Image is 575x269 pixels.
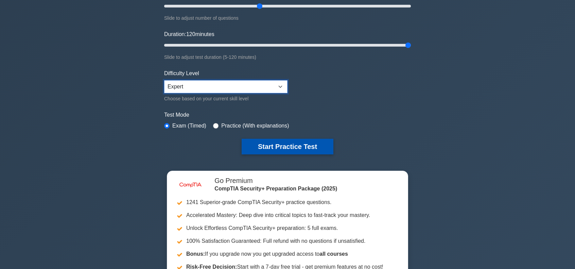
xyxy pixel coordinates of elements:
[186,31,195,37] span: 120
[164,14,411,22] div: Slide to adjust number of questions
[164,30,214,38] label: Duration: minutes
[164,53,411,61] div: Slide to adjust test duration (5-120 minutes)
[172,122,206,130] label: Exam (Timed)
[164,95,287,103] div: Choose based on your current skill level
[164,69,199,78] label: Difficulty Level
[221,122,289,130] label: Practice (With explanations)
[164,111,411,119] label: Test Mode
[242,139,333,154] button: Start Practice Test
